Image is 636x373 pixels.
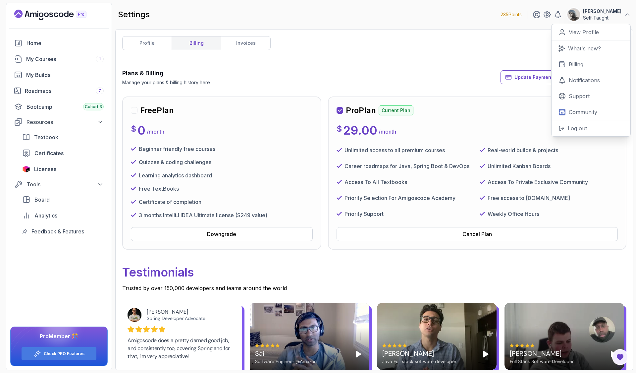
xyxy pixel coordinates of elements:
[34,165,56,173] span: Licenses
[552,72,630,88] a: Notifications
[568,124,587,132] p: Log out
[22,166,30,172] img: jetbrains icon
[128,308,141,322] img: Josh Long avatar
[10,84,108,97] a: roadmaps
[31,227,84,235] span: Feedback & Features
[18,147,108,160] a: certificates
[569,60,583,68] p: Billing
[139,145,215,153] p: Beginner friendly free courses
[25,87,104,95] div: Roadmaps
[552,120,630,136] button: Log out
[10,116,108,128] button: Resources
[26,180,104,188] div: Tools
[612,349,628,365] button: Open Feedback Button
[122,69,210,78] h3: Plans & Billing
[10,178,108,190] button: Tools
[122,79,210,86] p: Manage your plans & billing history here
[18,209,108,222] a: analytics
[255,349,317,358] div: Sai
[510,358,574,365] div: Full Stack Software Developer
[140,105,174,116] h2: Free Plan
[139,158,211,166] p: Quizzes & coding challenges
[488,194,570,202] p: Free access to [DOMAIN_NAME]
[379,128,396,136] p: / month
[379,105,413,115] p: Current Plan
[118,9,150,20] h2: settings
[34,133,58,141] span: Textbook
[147,315,205,321] a: Spring Developer Advocate
[583,8,621,15] p: [PERSON_NAME]
[139,185,179,193] p: Free TextBooks
[147,309,231,315] div: [PERSON_NAME]
[488,210,539,218] p: Weekly Office Hours
[382,349,456,358] div: [PERSON_NAME]
[34,196,50,204] span: Board
[344,162,469,170] p: Career roadmaps for Java, Spring Boot & DevOps
[34,149,64,157] span: Certificates
[488,162,551,170] p: Unlimited Kanban Boards
[26,118,104,126] div: Resources
[21,347,97,360] button: Check PRO Features
[583,15,621,21] p: Self-Taught
[255,358,317,365] div: Software Engineer @Amazon
[147,128,164,136] p: / month
[98,88,101,93] span: 7
[26,55,104,63] div: My Courses
[221,36,270,50] a: invoices
[122,260,626,284] p: Testimonials
[10,52,108,66] a: courses
[481,349,491,359] button: Play
[122,284,626,292] p: Trusted by over 150,000 developers and teams around the world
[552,24,630,40] a: View Profile
[139,198,201,206] p: Certificate of completion
[344,210,384,218] p: Priority Support
[26,39,104,47] div: Home
[344,194,455,202] p: Priority Selection For Amigoscode Academy
[343,124,377,137] p: 29.00
[18,193,108,206] a: board
[14,10,102,20] a: Landing page
[44,351,84,356] a: Check PRO Features
[501,11,522,18] p: 235 Points
[26,71,104,79] div: My Builds
[552,104,630,120] a: Community
[344,178,407,186] p: Access To All Textbooks
[99,56,101,62] span: 1
[552,88,630,104] a: Support
[85,104,102,109] span: Cohort 3
[34,212,57,219] span: Analytics
[137,124,145,137] p: 0
[26,103,104,111] div: Bootcamp
[207,230,236,238] div: Downgrade
[123,36,172,50] a: profile
[608,349,619,359] button: Play
[552,56,630,72] a: Billing
[569,108,597,116] p: Community
[569,76,600,84] p: Notifications
[18,131,108,144] a: textbook
[569,28,599,36] p: View Profile
[139,171,212,179] p: Learning analytics dashboard
[18,225,108,238] a: feedback
[569,92,590,100] p: Support
[346,105,376,116] h2: Pro Plan
[382,358,456,365] div: Java Full stack software developer
[344,146,445,154] p: Unlimited access to all premium courses
[337,124,342,134] p: $
[568,44,601,52] p: What's new?
[567,8,631,21] button: user profile image[PERSON_NAME]Self-Taught
[337,227,618,241] button: Cancel Plan
[514,74,570,81] span: Update Payment Details
[172,36,221,50] a: billing
[353,349,364,359] button: Play
[10,68,108,82] a: builds
[139,211,267,219] p: 3 months IntelliJ IDEA Ultimate license ($249 value)
[488,146,558,154] p: Real-world builds & projects
[131,227,313,241] button: Downgrade
[18,162,108,176] a: licenses
[552,40,630,56] a: What's new?
[501,70,575,84] button: Update Payment Details
[567,8,580,21] img: user profile image
[10,36,108,50] a: home
[510,349,574,358] div: [PERSON_NAME]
